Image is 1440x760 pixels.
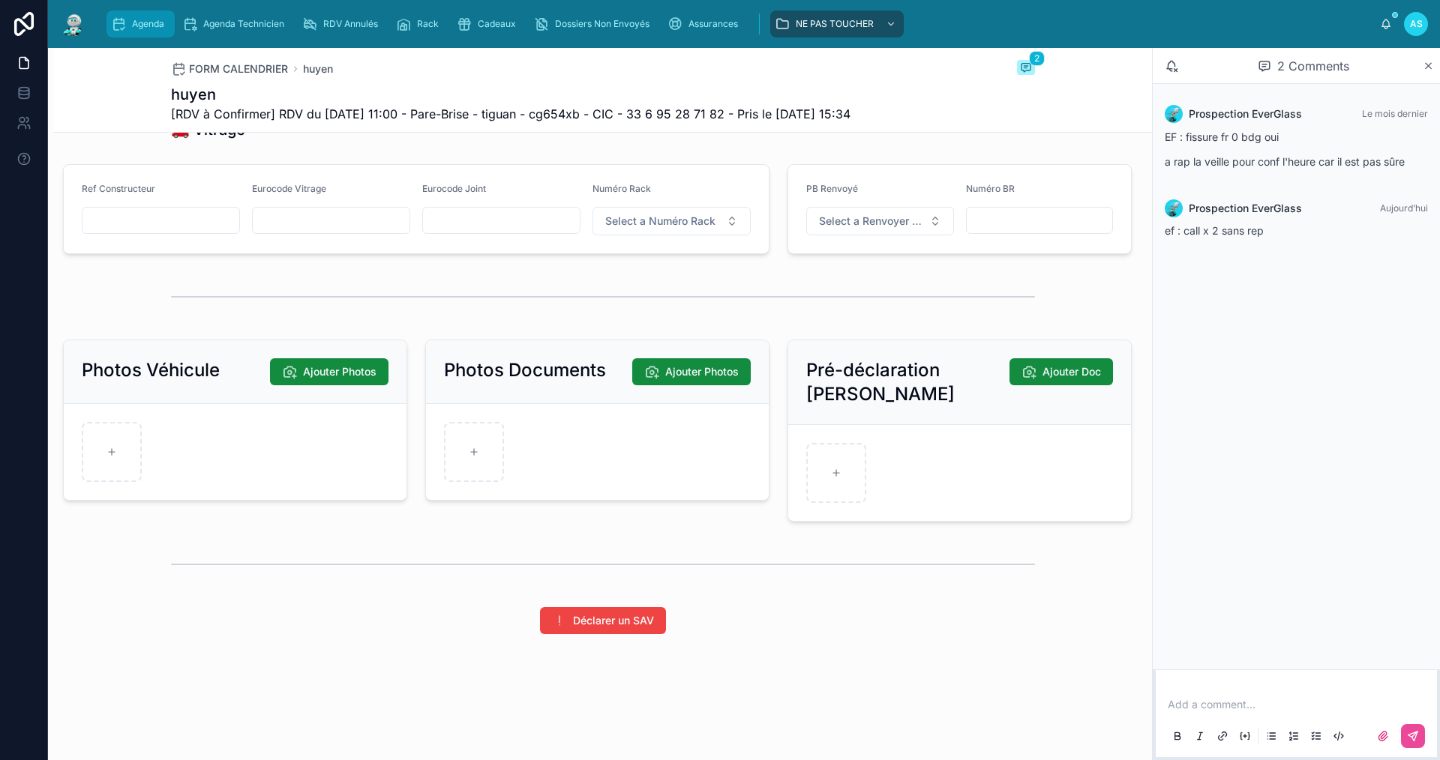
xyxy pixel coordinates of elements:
span: Ajouter Photos [303,364,376,379]
span: AS [1410,18,1423,30]
span: Aujourd’hui [1380,202,1428,214]
span: Select a Renvoyer Vitrage [819,214,923,229]
span: Le mois dernier [1362,108,1428,119]
span: Cadeaux [478,18,516,30]
span: Ref Constructeur [82,183,155,194]
span: [RDV à Confirmer] RDV du [DATE] 11:00 - Pare-Brise - tiguan - cg654xb - CIC - 33 6 95 28 71 82 - ... [171,105,850,123]
span: RDV Annulés [323,18,378,30]
span: Numéro BR [966,183,1015,194]
span: Prospection EverGlass [1189,201,1302,216]
button: Select Button [806,207,954,235]
a: Agenda [106,10,175,37]
span: 2 Comments [1277,57,1349,75]
span: NE PAS TOUCHER [796,18,874,30]
span: Assurances [688,18,738,30]
span: Ajouter Doc [1042,364,1101,379]
span: 2 [1029,51,1045,66]
p: EF : fissure fr 0 bdg oui [1165,129,1428,145]
span: Rack [417,18,439,30]
button: 2 [1017,60,1035,78]
span: Agenda Technicien [203,18,284,30]
span: Select a Numéro Rack [605,214,715,229]
button: Ajouter Photos [632,358,751,385]
h2: Photos Documents [444,358,606,382]
span: Eurocode Vitrage [252,183,326,194]
img: App logo [60,12,87,36]
span: ef : call x 2 sans rep [1165,224,1264,237]
span: Eurocode Joint [422,183,486,194]
a: RDV Annulés [298,10,388,37]
a: NE PAS TOUCHER [770,10,904,37]
button: Select Button [592,207,751,235]
div: scrollable content [99,7,1380,40]
span: Dossiers Non Envoyés [555,18,649,30]
h1: huyen [171,84,850,105]
button: Déclarer un SAV [540,607,666,634]
a: Assurances [663,10,748,37]
a: huyen [303,61,333,76]
span: Déclarer un SAV [573,613,654,628]
h2: Photos Véhicule [82,358,220,382]
span: FORM CALENDRIER [189,61,288,76]
a: Cadeaux [452,10,526,37]
span: Numéro Rack [592,183,651,194]
span: PB Renvoyé [806,183,858,194]
p: a rap la veille pour conf l'heure car il est pas sûre [1165,154,1428,169]
span: Prospection EverGlass [1189,106,1302,121]
a: Agenda Technicien [178,10,295,37]
a: FORM CALENDRIER [171,61,288,76]
button: Ajouter Photos [270,358,388,385]
span: Agenda [132,18,164,30]
a: Dossiers Non Envoyés [529,10,660,37]
a: Rack [391,10,449,37]
h2: Pré-déclaration [PERSON_NAME] [806,358,1009,406]
span: Ajouter Photos [665,364,739,379]
button: Ajouter Doc [1009,358,1113,385]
